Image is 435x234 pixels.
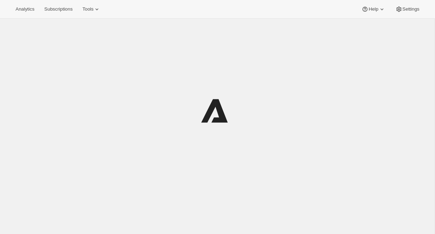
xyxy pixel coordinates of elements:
[44,6,72,12] span: Subscriptions
[357,4,389,14] button: Help
[40,4,77,14] button: Subscriptions
[78,4,105,14] button: Tools
[11,4,39,14] button: Analytics
[369,6,378,12] span: Help
[391,4,424,14] button: Settings
[16,6,34,12] span: Analytics
[402,6,419,12] span: Settings
[82,6,93,12] span: Tools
